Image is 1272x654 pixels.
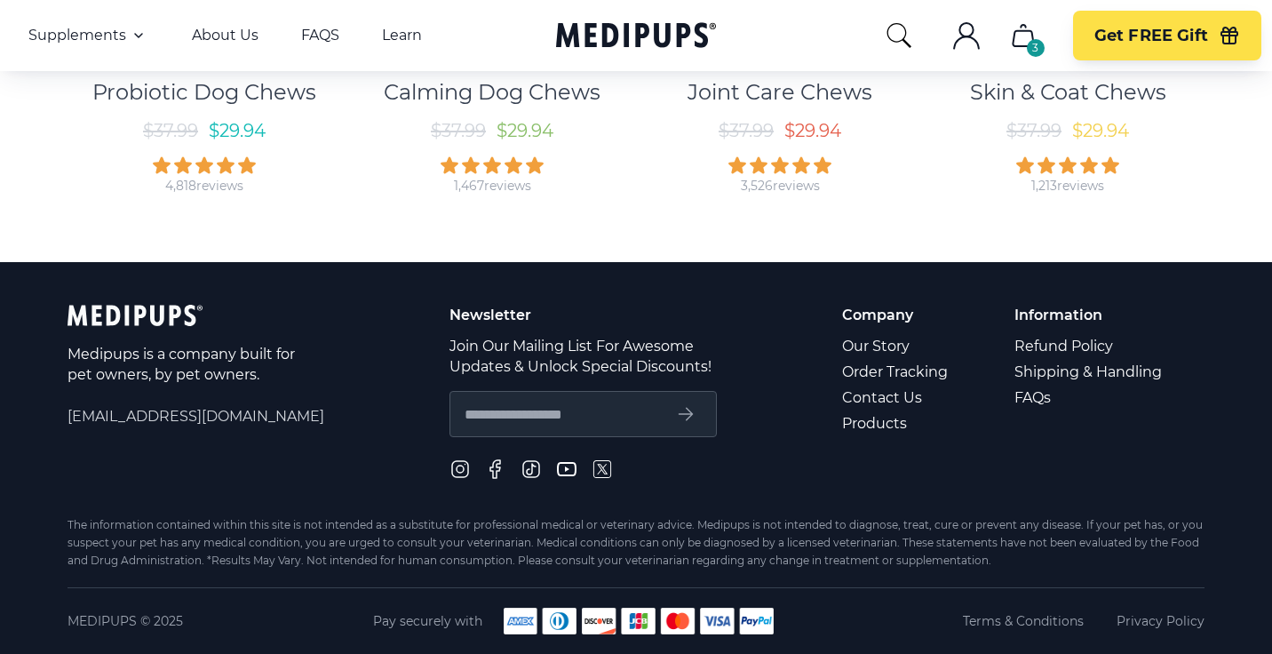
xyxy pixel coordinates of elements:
[68,344,298,385] p: Medipups is a company built for pet owners, by pet owners.
[449,305,717,325] p: Newsletter
[28,25,149,46] button: Supplements
[885,21,913,50] button: search
[1031,178,1104,195] div: 1,213 reviews
[719,120,774,141] span: $ 37.99
[301,27,339,44] a: FAQS
[688,79,872,106] div: Joint Care Chews
[504,608,774,634] img: payment methods
[1027,39,1045,57] div: 3
[970,79,1166,106] div: Skin & Coat Chews
[382,27,422,44] a: Learn
[143,120,198,141] span: $ 37.99
[92,79,316,106] div: Probiotic Dog Chews
[1117,612,1204,630] a: Privacy Policy
[165,178,243,195] div: 4,818 reviews
[963,612,1084,630] a: Terms & Conditions
[1073,11,1261,60] button: Get FREE Gift
[842,305,950,325] p: Company
[556,19,716,55] a: Medipups
[384,79,600,106] div: Calming Dog Chews
[497,120,553,141] span: $ 29.94
[373,612,482,630] span: Pay securely with
[192,27,258,44] a: About Us
[1014,359,1165,385] a: Shipping & Handling
[28,27,126,44] span: Supplements
[784,120,841,141] span: $ 29.94
[741,178,820,195] div: 3,526 reviews
[842,333,950,359] a: Our Story
[1014,385,1165,411] a: FAQs
[842,359,950,385] a: Order Tracking
[945,14,988,57] button: account
[454,178,531,195] div: 1,467 reviews
[68,406,324,427] span: [EMAIL_ADDRESS][DOMAIN_NAME]
[1006,120,1061,141] span: $ 37.99
[209,120,266,141] span: $ 29.94
[842,385,950,411] a: Contact Us
[431,120,486,141] span: $ 37.99
[842,411,950,436] a: Products
[1014,333,1165,359] a: Refund Policy
[1072,120,1129,141] span: $ 29.94
[1014,305,1165,325] p: Information
[1094,26,1208,46] span: Get FREE Gift
[68,612,183,630] span: Medipups © 2025
[68,516,1204,570] div: The information contained within this site is not intended as a substitute for professional medic...
[1002,14,1045,57] button: cart
[449,336,717,377] p: Join Our Mailing List For Awesome Updates & Unlock Special Discounts!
